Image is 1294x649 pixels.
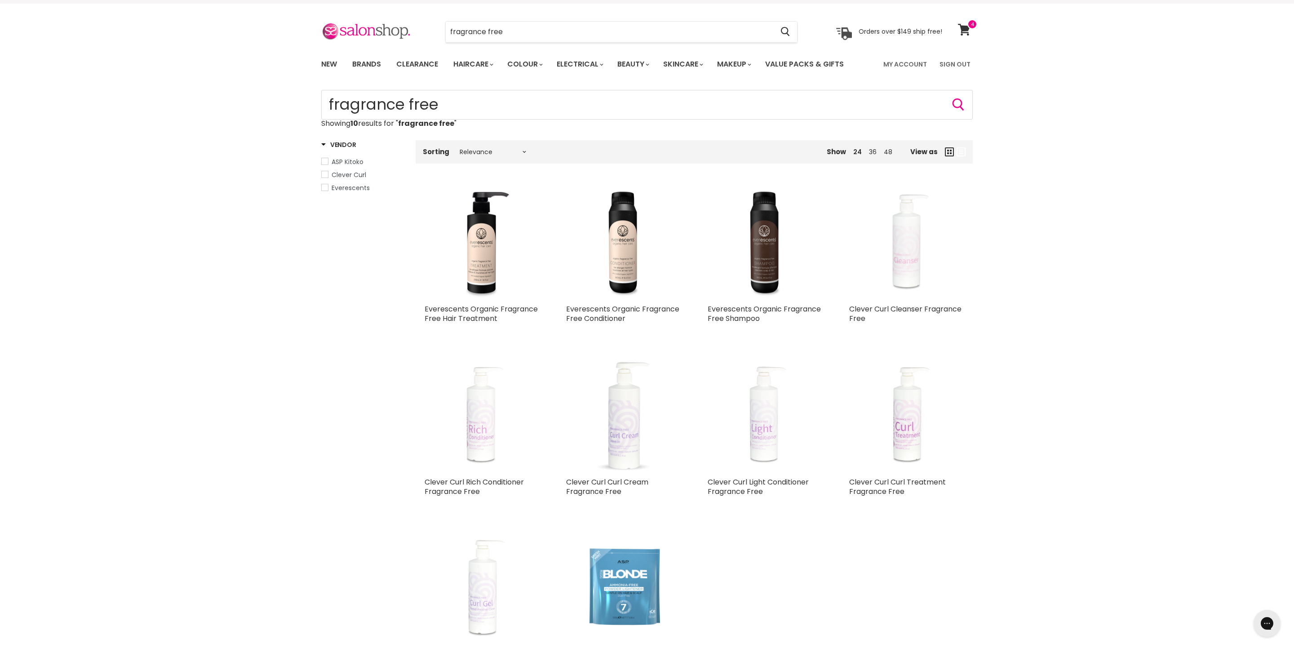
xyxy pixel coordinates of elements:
a: Everescents Organic Fragrance Free Hair Treatment [425,304,538,324]
h3: Vendor [321,140,356,149]
span: Show [827,147,846,156]
a: Clever Curl Curl Cream Fragrance Free [566,477,648,497]
img: Clever Curl Light Conditioner Fragrance Free [722,358,808,473]
strong: fragrance free [398,118,454,129]
span: Everescents [332,183,370,192]
iframe: Gorgias live chat messenger [1249,607,1285,640]
a: Clever Curl Curl Gel Humid Weather Fragrance Free [425,532,539,646]
form: Product [445,21,798,43]
a: Sign Out [934,55,976,74]
a: Clever Curl Curl Treatment Fragrance Free [849,358,964,473]
a: 36 [869,147,877,156]
img: Clever Curl Cleanser Fragrance Free [864,185,949,300]
a: Value Packs & Gifts [758,55,851,74]
a: Everescents Organic Fragrance Free Shampoo [708,304,821,324]
a: Everescents [321,183,404,193]
span: View as [910,148,938,156]
img: ASP Kitoko Ice Creme Ammonia-Free Powder Lightener [568,532,679,646]
a: Clearance [390,55,445,74]
a: Haircare [447,55,499,74]
img: Everescents Organic Fragrance Free Shampoo [708,185,822,300]
a: 48 [884,147,892,156]
p: Showing results for " " [321,120,973,128]
a: New [315,55,344,74]
label: Sorting [423,148,449,156]
form: Product [321,90,973,120]
a: Clever Curl Light Conditioner Fragrance Free [708,477,809,497]
p: Orders over $149 ship free! [859,27,942,36]
a: Clever Curl Light Conditioner Fragrance Free [708,358,822,473]
input: Search [446,22,773,42]
a: Skincare [656,55,709,74]
a: ASP Kitoko Ice Creme Ammonia-Free Powder Lightener [566,532,681,646]
ul: Main menu [315,51,864,77]
span: ASP Kitoko [332,157,363,166]
a: 24 [853,147,862,156]
a: Brands [346,55,388,74]
a: Makeup [710,55,757,74]
a: Clever Curl [321,170,404,180]
a: Clever Curl Cleanser Fragrance Free [849,304,962,324]
a: Clever Curl Cleanser Fragrance Free [849,185,964,300]
nav: Main [310,51,984,77]
a: Beauty [611,55,655,74]
img: Clever Curl Curl Gel Humid Weather Fragrance Free [439,532,525,646]
a: Colour [501,55,548,74]
a: Electrical [550,55,609,74]
a: Clever Curl Rich Conditioner Fragrance Free [425,477,524,497]
button: Search [951,98,966,112]
a: Everescents Organic Fragrance Free Conditioner [566,304,679,324]
span: Clever Curl [332,170,366,179]
input: Search [321,90,973,120]
a: My Account [878,55,932,74]
button: Search [773,22,797,42]
a: Clever Curl Curl Treatment Fragrance Free [849,477,946,497]
img: Everescents Organic Fragrance Free Conditioner [566,185,681,300]
strong: 10 [350,118,358,129]
img: Clever Curl Curl Treatment Fragrance Free [864,358,949,473]
img: Clever Curl Curl Cream Fragrance Free [566,358,681,473]
a: Clever Curl Rich Conditioner Fragrance Free [425,358,539,473]
img: Clever Curl Rich Conditioner Fragrance Free [439,358,525,473]
a: ASP Kitoko [321,157,404,167]
img: Everescents Organic Fragrance Free Hair Treatment [425,185,539,300]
